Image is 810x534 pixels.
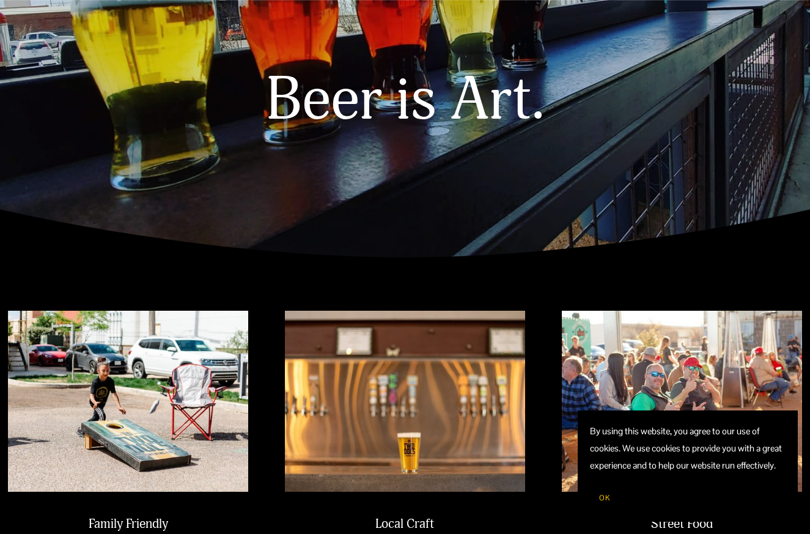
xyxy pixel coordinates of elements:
[8,311,248,492] img: A girl playing cornhole outdoors on a sunny day, with parked cars and a building in the backgroun...
[599,493,610,503] span: OK
[315,516,495,532] h2: Local Craft
[590,423,786,474] p: By using this website, you agree to our use of cookies. We use cookies to provide you with a grea...
[562,311,802,492] img: People sitting and socializing outdoors at a festival or event in the late afternoon, with some p...
[578,410,798,522] section: Cookie banner
[590,486,619,510] button: OK
[8,67,802,133] h1: Beer is Art.
[592,516,772,532] h2: Street Food
[285,311,525,492] img: A glass of beer with the logo of Two Docs Brewing Company, placed on a bar counter with a blurred...
[38,516,218,532] h2: Family Friendly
